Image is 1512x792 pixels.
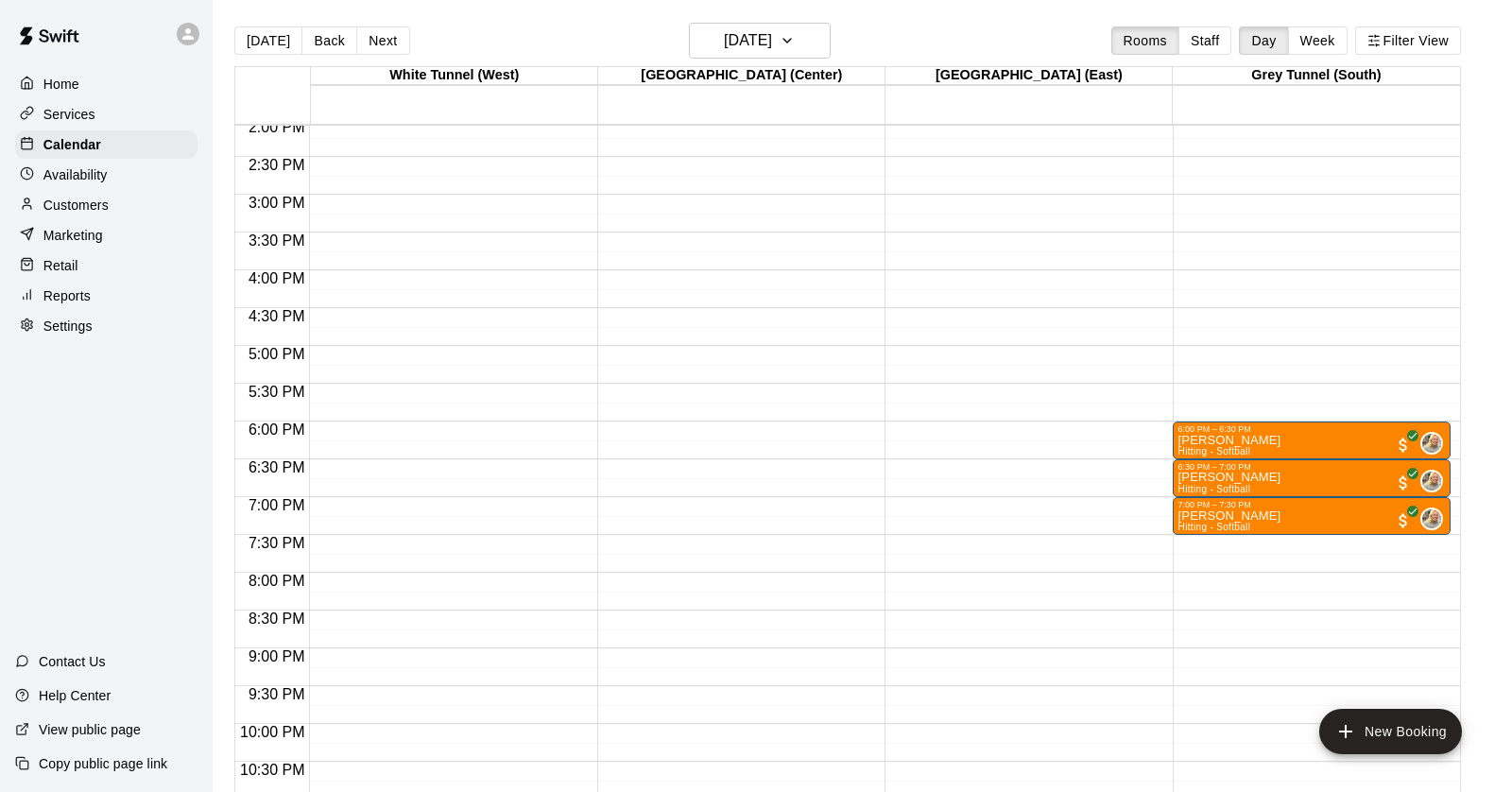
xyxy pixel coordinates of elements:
img: Lindsay Stanford [1422,509,1441,528]
p: Customers [43,196,109,215]
a: Services [15,100,198,129]
p: Retail [43,256,78,275]
a: Calendar [15,130,198,159]
span: All customers have paid [1394,436,1413,455]
button: Next [356,26,409,55]
button: [DATE] [234,26,302,55]
a: Retail [15,251,198,280]
span: 8:30 PM [244,611,310,627]
span: All customers have paid [1394,473,1413,492]
img: Lindsay Stanford [1422,472,1441,491]
div: Lindsay Stanford [1420,470,1443,492]
p: Copy public page link [39,754,167,773]
p: Settings [43,317,93,336]
p: Help Center [39,686,111,705]
span: All customers have paid [1394,511,1413,530]
span: 9:30 PM [244,686,310,702]
p: Home [43,75,79,94]
button: Day [1239,26,1288,55]
button: Staff [1178,26,1232,55]
div: Grey Tunnel (South) [1173,67,1460,85]
h6: [DATE] [724,27,772,54]
span: Hitting - Softball [1178,484,1251,494]
span: 2:00 PM [244,119,310,135]
a: Customers [15,191,198,219]
span: 10:00 PM [235,724,309,740]
p: Availability [43,165,108,184]
p: View public page [39,720,141,739]
span: 2:30 PM [244,157,310,173]
div: 6:30 PM – 7:00 PM: Brynlee Adamson [1173,459,1451,497]
a: Home [15,70,198,98]
span: Lindsay Stanford [1428,470,1443,492]
button: Week [1288,26,1348,55]
span: 5:00 PM [244,346,310,362]
div: [GEOGRAPHIC_DATA] (East) [885,67,1173,85]
div: 6:00 PM – 6:30 PM [1178,424,1445,434]
span: 7:30 PM [244,535,310,551]
span: 7:00 PM [244,497,310,513]
span: 4:30 PM [244,308,310,324]
div: 6:00 PM – 6:30 PM: Nick Knute [1173,422,1451,459]
div: 7:00 PM – 7:30 PM: Aria Hauser [1173,497,1451,535]
div: 6:30 PM – 7:00 PM [1178,462,1445,472]
span: 5:30 PM [244,384,310,400]
span: 4:00 PM [244,270,310,286]
p: Calendar [43,135,101,154]
button: [DATE] [689,23,831,59]
span: Hitting - Softball [1178,446,1251,456]
span: 3:00 PM [244,195,310,211]
button: Rooms [1111,26,1179,55]
div: Lindsay Stanford [1420,508,1443,530]
p: Marketing [43,226,103,245]
span: Lindsay Stanford [1428,432,1443,455]
img: Lindsay Stanford [1422,434,1441,453]
div: [GEOGRAPHIC_DATA] (Center) [598,67,885,85]
button: Back [301,26,357,55]
div: White Tunnel (West) [311,67,598,85]
span: 6:00 PM [244,422,310,438]
div: 7:00 PM – 7:30 PM [1178,500,1445,509]
span: 6:30 PM [244,459,310,475]
p: Reports [43,286,91,305]
div: Lindsay Stanford [1420,432,1443,455]
span: Lindsay Stanford [1428,508,1443,530]
span: 8:00 PM [244,573,310,589]
button: add [1319,709,1462,754]
span: 3:30 PM [244,232,310,249]
a: Settings [15,312,198,340]
button: Filter View [1355,26,1461,55]
a: Reports [15,282,198,310]
a: Marketing [15,221,198,250]
p: Contact Us [39,652,106,671]
span: Hitting - Softball [1178,522,1251,532]
span: 10:30 PM [235,762,309,778]
a: Availability [15,161,198,189]
p: Services [43,105,95,124]
span: 9:00 PM [244,648,310,664]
